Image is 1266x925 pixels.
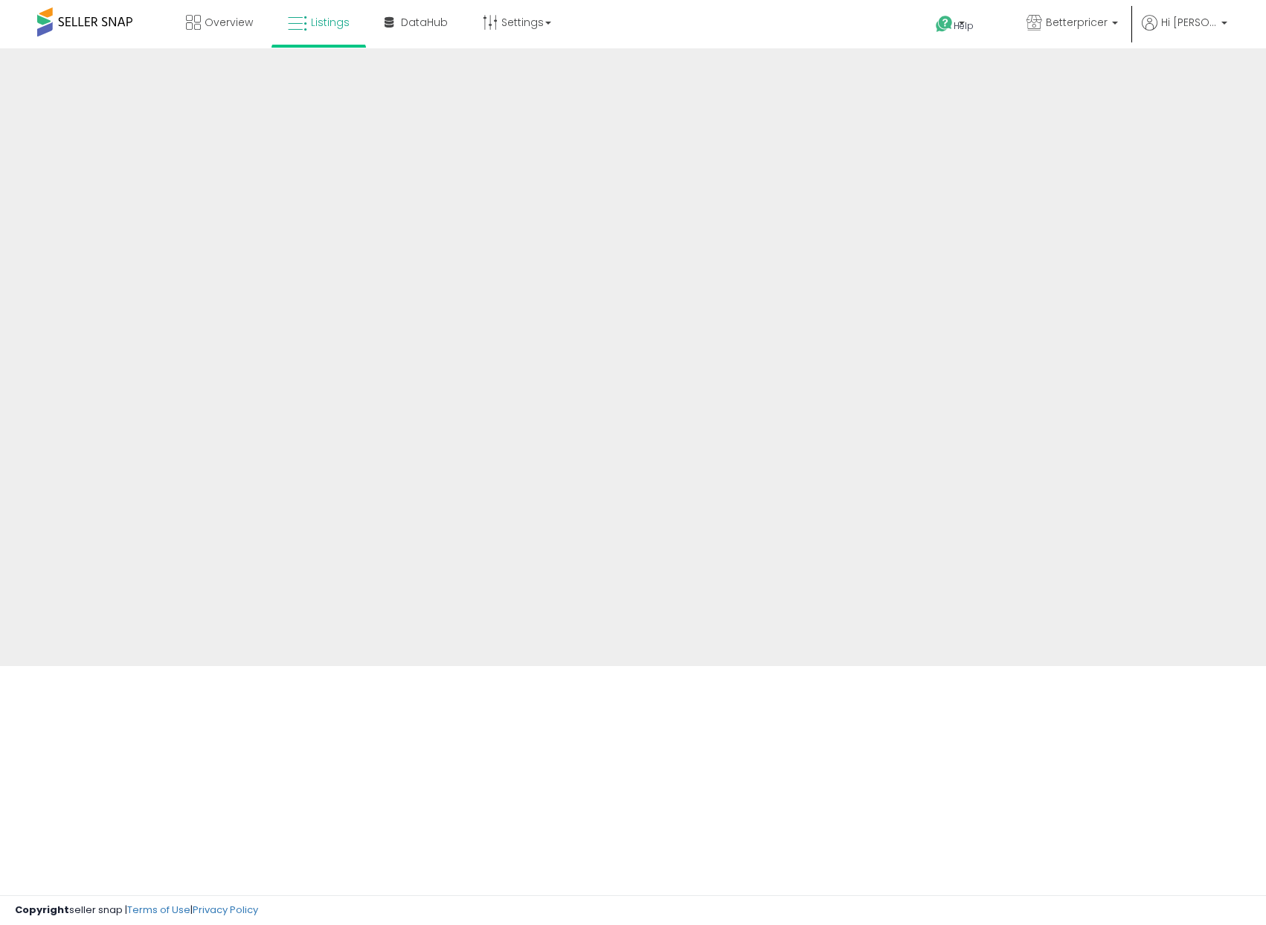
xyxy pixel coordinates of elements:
a: Help [924,4,1003,48]
span: Hi [PERSON_NAME] [1161,15,1217,30]
a: Hi [PERSON_NAME] [1142,15,1227,48]
span: DataHub [401,15,448,30]
span: Overview [205,15,253,30]
i: Get Help [935,15,954,33]
span: Help [954,19,974,32]
span: Listings [311,15,350,30]
span: Betterpricer [1046,15,1108,30]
